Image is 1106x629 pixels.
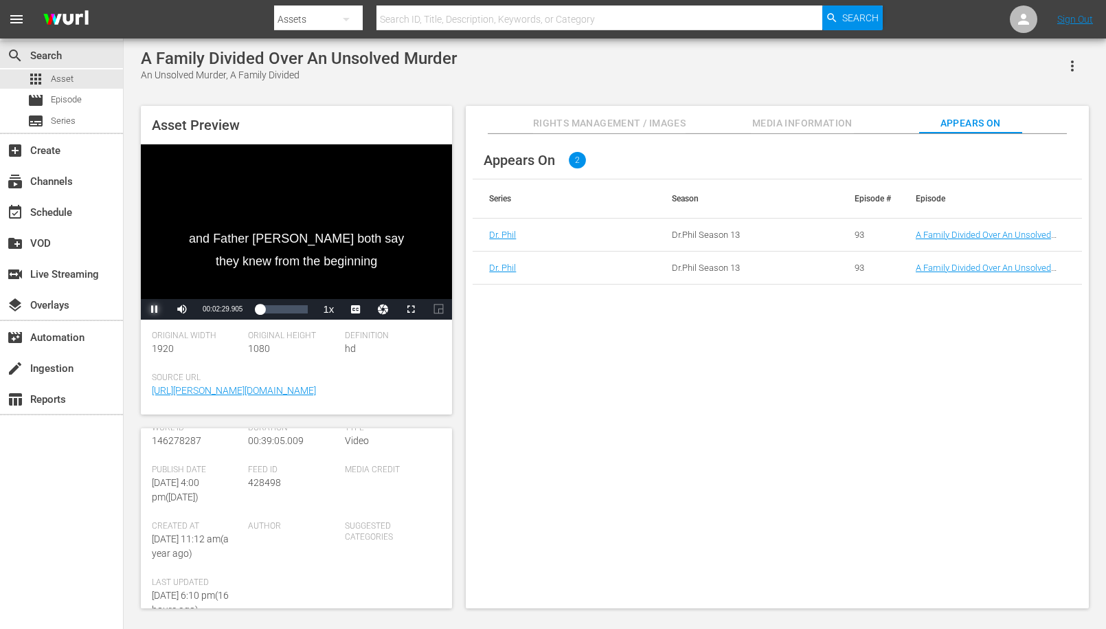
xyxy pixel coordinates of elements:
[533,115,686,132] span: Rights Management / Images
[141,68,457,82] div: An Unsolved Murder, A Family Divided
[569,152,586,168] span: 2
[7,360,23,377] span: Ingestion
[838,219,899,252] td: 93
[342,299,370,320] button: Captions
[315,299,342,320] button: Playback Rate
[484,152,555,168] span: Appears On
[473,179,655,218] th: Series
[838,252,899,285] td: 93
[152,465,241,476] span: Publish Date
[899,179,1082,218] th: Episode
[370,299,397,320] button: Jump To Time
[27,71,44,87] span: Asset
[916,263,1063,294] a: A Family Divided Over An Unsolved Murder (An Unsolved Murder, A Family Divided (Biggest Cons Promo))
[27,113,44,129] span: Series
[8,11,25,27] span: menu
[7,266,23,283] span: Live Streaming
[345,423,434,434] span: Type
[655,252,838,285] td: Dr.Phil Season 13
[248,465,337,476] span: Feed ID
[425,299,452,320] button: Picture-in-Picture
[141,49,457,68] div: A Family Divided Over An Unsolved Murder
[248,521,337,532] span: Author
[345,331,434,342] span: Definition
[152,385,316,396] a: [URL][PERSON_NAME][DOMAIN_NAME]
[345,343,356,354] span: hd
[838,179,899,218] th: Episode #
[152,477,199,503] span: [DATE] 4:00 pm ( [DATE] )
[248,477,281,488] span: 428498
[152,577,241,588] span: Last Updated
[51,72,74,86] span: Asset
[152,331,241,342] span: Original Width
[345,465,434,476] span: Media Credit
[51,114,76,128] span: Series
[152,373,434,384] span: Source Url
[152,590,229,615] span: [DATE] 6:10 pm ( 16 hours ago )
[7,142,23,159] span: Create
[248,331,337,342] span: Original Height
[248,435,304,446] span: 00:39:05.009
[7,235,23,252] span: VOD
[397,299,425,320] button: Fullscreen
[842,5,879,30] span: Search
[489,263,516,273] a: Dr. Phil
[489,230,516,240] a: Dr. Phil
[51,93,82,107] span: Episode
[152,423,241,434] span: Wurl Id
[7,173,23,190] span: Channels
[655,179,838,218] th: Season
[203,305,242,313] span: 00:02:29.905
[7,297,23,313] span: Overlays
[141,299,168,320] button: Pause
[7,47,23,64] span: Search
[152,435,201,446] span: 146278287
[751,115,854,132] span: Media Information
[27,92,44,109] span: Episode
[345,521,434,543] span: Suggested Categories
[141,144,452,320] div: Video Player
[919,115,1022,132] span: Appears On
[655,219,838,252] td: Dr.Phil Season 13
[7,204,23,221] span: Schedule
[256,305,308,313] div: Progress Bar
[916,230,1057,250] a: A Family Divided Over An Unsolved Murder
[7,329,23,346] span: Automation
[1057,14,1093,25] a: Sign Out
[345,435,369,446] span: Video
[7,391,23,408] span: Reports
[168,299,196,320] button: Mute
[248,423,337,434] span: Duration
[152,343,174,354] span: 1920
[33,3,99,36] img: ans4CAIJ8jUAAAAAAAAAAAAAAAAAAAAAAAAgQb4GAAAAAAAAAAAAAAAAAAAAAAAAJMjXAAAAAAAAAAAAAAAAAAAAAAAAgAT5G...
[152,521,241,532] span: Created At
[248,343,270,354] span: 1080
[152,533,229,559] span: [DATE] 11:12 am ( a year ago )
[822,5,883,30] button: Search
[152,117,240,133] span: Asset Preview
